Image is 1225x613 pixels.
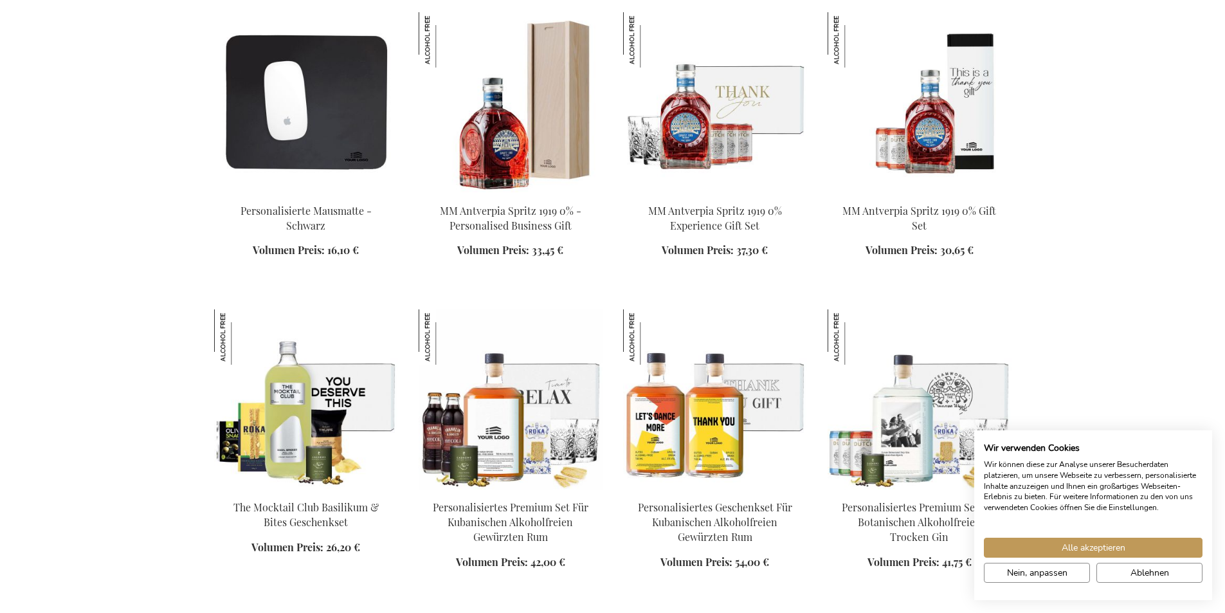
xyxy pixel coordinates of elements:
[623,484,807,497] a: Personalisiertes Geschenkset Für Kubanischen Alkoholfreien Gewürzten Rum Personalisiertes Geschen...
[419,309,603,489] img: Personalised Non-Alcoholic Cuban Spiced Rum Premium Set
[623,12,807,192] img: MM Antverpia Spritz 1919 0% Experience Gift Set
[419,309,474,365] img: Personalisiertes Premium Set Für Kubanischen Alkoholfreien Gewürzten Rum
[984,443,1202,454] h2: Wir verwenden Cookies
[1096,563,1202,583] button: Alle verweigern cookies
[623,309,807,489] img: Personalisiertes Geschenkset Für Kubanischen Alkoholfreien Gewürzten Rum
[457,243,563,258] a: Volumen Preis: 33,45 €
[433,500,588,544] a: Personalisiertes Premium Set Für Kubanischen Alkoholfreien Gewürzten Rum
[984,563,1090,583] button: cookie Einstellungen anpassen
[660,555,732,569] span: Volumen Preis:
[662,243,768,258] a: Volumen Preis: 37,30 €
[828,309,1012,489] img: Personalised Non-Alcoholic Botanical Dry Gin Premium Set
[419,484,603,497] a: Personalised Non-Alcoholic Cuban Spiced Rum Premium Set Personalisiertes Premium Set Für Kubanisc...
[984,538,1202,558] button: Akzeptieren Sie alle cookies
[623,309,678,365] img: Personalisiertes Geschenkset Für Kubanischen Alkoholfreien Gewürzten Rum
[638,500,792,544] a: Personalisiertes Geschenkset Für Kubanischen Alkoholfreien Gewürzten Rum
[233,500,379,529] a: The Mocktail Club Basilikum & Bites Geschenkset
[456,555,528,569] span: Volumen Preis:
[984,459,1202,513] p: Wir können diese zur Analyse unserer Besucherdaten platzieren, um unsere Webseite zu verbessern, ...
[828,12,1012,192] img: MM Antverpia Spritz 1919 0% Gift Set
[1130,566,1169,580] span: Ablehnen
[251,540,323,554] span: Volumen Preis:
[940,243,974,257] span: 30,65 €
[842,204,996,232] a: MM Antverpia Spritz 1919 0% Gift Set
[735,555,769,569] span: 54,00 €
[842,500,997,544] a: Personalisiertes Premium Set Für Botanischen Alkoholfreien Trocken Gin
[440,204,581,232] a: MM Antverpia Spritz 1919 0% - Personalised Business Gift
[419,187,603,199] a: MM Antverpia Spritz 1919 0% - Personalised Business Gift MM Antverpia Spritz 1919 0% - Personalis...
[251,540,360,555] a: Volumen Preis: 26,20 €
[253,243,359,258] a: Volumen Preis: 16,10 €
[866,243,974,258] a: Volumen Preis: 30,65 €
[214,484,398,497] a: The Mocktail Club Basilikum & Bites Geschenkset The Mocktail Club Basilikum & Bites Geschenkset
[419,12,474,68] img: MM Antverpia Spritz 1919 0% - Personalised Business Gift
[326,540,360,554] span: 26,20 €
[214,12,398,192] img: Personalised Leather Mouse Pad - Black
[828,484,1012,497] a: Personalised Non-Alcoholic Botanical Dry Gin Premium Set Personalisiertes Premium Set Für Botanis...
[327,243,359,257] span: 16,10 €
[866,243,938,257] span: Volumen Preis:
[456,555,565,570] a: Volumen Preis: 42,00 €
[532,243,563,257] span: 33,45 €
[1062,541,1125,554] span: Alle akzeptieren
[240,204,372,232] a: Personalisierte Mausmatte - Schwarz
[867,555,939,569] span: Volumen Preis:
[214,309,398,489] img: The Mocktail Club Basilikum & Bites Geschenkset
[736,243,768,257] span: 37,30 €
[660,555,769,570] a: Volumen Preis: 54,00 €
[531,555,565,569] span: 42,00 €
[648,204,782,232] a: MM Antverpia Spritz 1919 0% Experience Gift Set
[214,309,269,365] img: The Mocktail Club Basilikum & Bites Geschenkset
[662,243,734,257] span: Volumen Preis:
[1007,566,1067,580] span: Nein, anpassen
[867,555,972,570] a: Volumen Preis: 41,75 €
[828,12,883,68] img: MM Antverpia Spritz 1919 0% Gift Set
[253,243,325,257] span: Volumen Preis:
[214,187,398,199] a: Personalised Leather Mouse Pad - Black
[457,243,529,257] span: Volumen Preis:
[623,12,678,68] img: MM Antverpia Spritz 1919 0% Experience Gift Set
[828,187,1012,199] a: MM Antverpia Spritz 1919 0% Gift Set MM Antverpia Spritz 1919 0% Gift Set
[942,555,972,569] span: 41,75 €
[828,309,883,365] img: Personalisiertes Premium Set Für Botanischen Alkoholfreien Trocken Gin
[419,12,603,192] img: MM Antverpia Spritz 1919 0% - Personalised Business Gift
[623,187,807,199] a: MM Antverpia Spritz 1919 0% Experience Gift Set MM Antverpia Spritz 1919 0% Experience Gift Set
